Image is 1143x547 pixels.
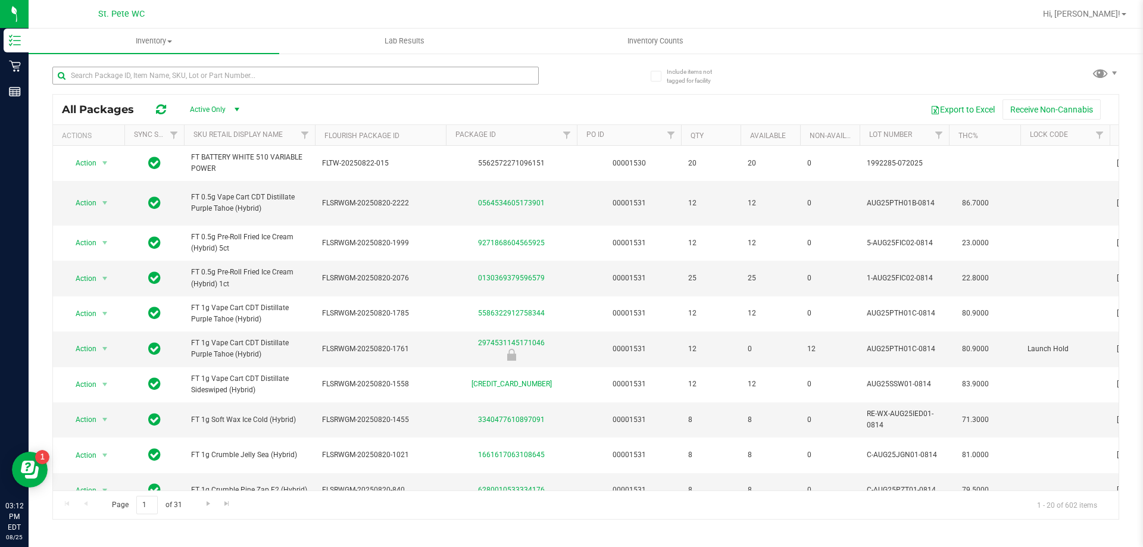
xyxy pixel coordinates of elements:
[322,198,439,209] span: FLSRWGM-20250820-2222
[1090,125,1110,145] a: Filter
[807,158,852,169] span: 0
[29,36,279,46] span: Inventory
[869,130,912,139] a: Lot Number
[530,29,780,54] a: Inventory Counts
[444,349,579,361] div: Launch Hold
[98,482,113,499] span: select
[688,198,733,209] span: 12
[193,130,283,139] a: Sku Retail Display Name
[134,130,180,139] a: Sync Status
[867,449,942,461] span: C-AUG25JGN01-0814
[958,132,978,140] a: THC%
[455,130,496,139] a: Package ID
[148,340,161,357] span: In Sync
[102,496,192,514] span: Page of 31
[748,485,793,496] span: 8
[148,235,161,251] span: In Sync
[164,125,184,145] a: Filter
[613,380,646,388] a: 00001531
[322,485,439,496] span: FLSRWGM-20250820-840
[1043,9,1120,18] span: Hi, [PERSON_NAME]!
[191,267,308,289] span: FT 0.5g Pre-Roll Fried Ice Cream (Hybrid) 1ct
[191,192,308,214] span: FT 0.5g Vape Cart CDT Distillate Purple Tahoe (Hybrid)
[322,158,439,169] span: FLTW-20250822-015
[148,195,161,211] span: In Sync
[9,86,21,98] inline-svg: Reports
[748,237,793,249] span: 12
[98,9,145,19] span: St. Pete WC
[867,308,942,319] span: AUG25PTH01C-0814
[98,155,113,171] span: select
[810,132,863,140] a: Non-Available
[478,199,545,207] a: 0564534605173901
[322,237,439,249] span: FLSRWGM-20250820-1999
[98,376,113,393] span: select
[613,239,646,247] a: 00001531
[688,343,733,355] span: 12
[322,308,439,319] span: FLSRWGM-20250820-1785
[688,237,733,249] span: 12
[807,273,852,284] span: 0
[478,415,545,424] a: 3340477610897091
[478,309,545,317] a: 5586322912758344
[218,496,236,512] a: Go to the last page
[148,376,161,392] span: In Sync
[613,451,646,459] a: 00001531
[807,379,852,390] span: 0
[191,414,308,426] span: FT 1g Soft Wax Ice Cold (Hybrid)
[136,496,158,514] input: 1
[748,308,793,319] span: 12
[9,60,21,72] inline-svg: Retail
[613,159,646,167] a: 00001530
[956,270,995,287] span: 22.8000
[807,198,852,209] span: 0
[65,305,97,322] span: Action
[191,302,308,325] span: FT 1g Vape Cart CDT Distillate Purple Tahoe (Hybrid)
[867,198,942,209] span: AUG25PTH01B-0814
[688,485,733,496] span: 8
[807,237,852,249] span: 0
[322,449,439,461] span: FLSRWGM-20250820-1021
[65,447,97,464] span: Action
[148,446,161,463] span: In Sync
[65,340,97,357] span: Action
[65,235,97,251] span: Action
[956,305,995,322] span: 80.9000
[613,274,646,282] a: 00001531
[613,486,646,494] a: 00001531
[191,337,308,360] span: FT 1g Vape Cart CDT Distillate Purple Tahoe (Hybrid)
[613,199,646,207] a: 00001531
[688,379,733,390] span: 12
[478,274,545,282] a: 0130369379596579
[478,239,545,247] a: 9271868604565925
[12,452,48,487] iframe: Resource center
[667,67,726,85] span: Include items not tagged for facility
[613,309,646,317] a: 00001531
[52,67,539,85] input: Search Package ID, Item Name, SKU, Lot or Part Number...
[586,130,604,139] a: PO ID
[191,152,308,174] span: FT BATTERY WHITE 510 VARIABLE POWER
[688,449,733,461] span: 8
[62,132,120,140] div: Actions
[956,482,995,499] span: 79.5000
[191,449,308,461] span: FT 1g Crumble Jelly Sea (Hybrid)
[611,36,699,46] span: Inventory Counts
[29,29,279,54] a: Inventory
[1028,496,1107,514] span: 1 - 20 of 602 items
[322,343,439,355] span: FLSRWGM-20250820-1761
[191,373,308,396] span: FT 1g Vape Cart CDT Distillate Sideswiped (Hybrid)
[98,411,113,428] span: select
[478,339,545,347] a: 2974531145171046
[748,379,793,390] span: 12
[5,533,23,542] p: 08/25
[956,376,995,393] span: 83.9000
[867,158,942,169] span: 1992285-072025
[748,158,793,169] span: 20
[867,379,942,390] span: AUG25SSW01-0814
[98,195,113,211] span: select
[867,485,942,496] span: C-AUG25PZT01-0814
[322,414,439,426] span: FLSRWGM-20250820-1455
[867,273,942,284] span: 1-AUG25FIC02-0814
[688,414,733,426] span: 8
[807,485,852,496] span: 0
